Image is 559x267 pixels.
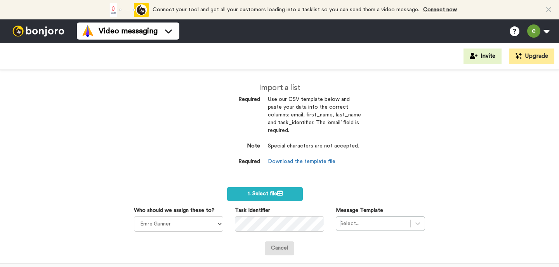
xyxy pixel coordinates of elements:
[153,7,419,12] span: Connect your tool and get all your customers loading into a tasklist so you can send them a video...
[198,142,260,150] dt: Note
[268,159,335,164] a: Download the template file
[509,49,554,64] button: Upgrade
[464,49,502,64] button: Invite
[198,158,260,166] dt: Required
[134,206,215,214] label: Who should we assign these to?
[265,241,294,255] a: Cancel
[198,96,260,104] dt: Required
[235,206,270,214] label: Task Identifier
[198,83,361,92] h2: Import a list
[99,26,158,36] span: Video messaging
[82,25,94,37] img: vm-color.svg
[268,96,361,142] dd: Use our CSV template below and paste your data into the correct columns: email, first_name, last_...
[106,3,149,17] div: animation
[336,206,383,214] label: Message Template
[268,142,361,158] dd: Special characters are not accepted.
[9,26,68,36] img: bj-logo-header-white.svg
[423,7,457,12] a: Connect now
[248,191,283,196] span: 1. Select file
